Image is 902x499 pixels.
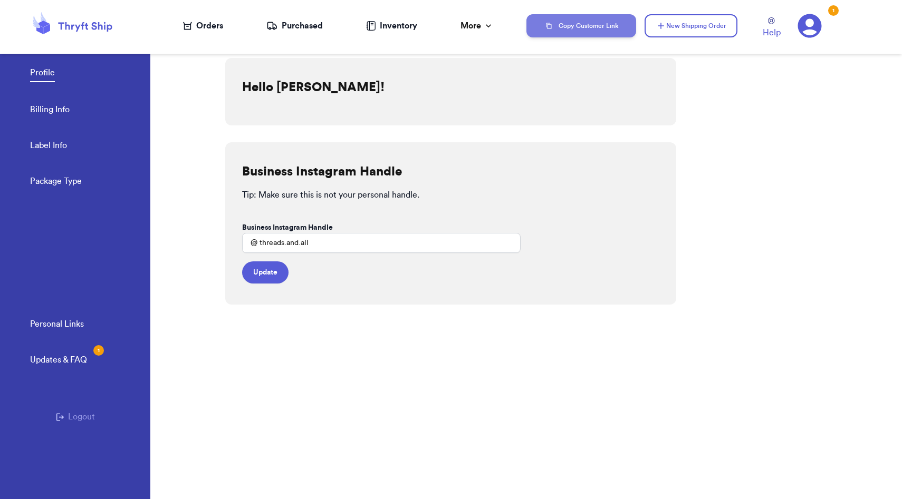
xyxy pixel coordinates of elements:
span: Help [763,26,781,39]
p: Tip: Make sure this is not your personal handle. [242,189,659,201]
button: New Shipping Order [645,14,737,37]
a: Purchased [266,19,323,32]
div: @ [242,233,257,253]
button: Update [242,261,289,283]
h2: Hello [PERSON_NAME]! [242,79,385,96]
a: Label Info [30,139,67,154]
a: Inventory [366,19,417,32]
a: Personal Links [30,318,84,332]
a: Orders [183,19,223,32]
a: Help [763,17,781,39]
div: 1 [93,345,104,356]
div: 1 [828,5,839,16]
a: Billing Info [30,103,70,118]
label: Business Instagram Handle [242,222,333,233]
button: Logout [56,410,95,423]
a: 1 [798,14,822,38]
a: Updates & FAQ1 [30,354,87,368]
h2: Business Instagram Handle [242,163,402,180]
a: Profile [30,66,55,82]
button: Copy Customer Link [526,14,636,37]
div: More [460,19,494,32]
div: Updates & FAQ [30,354,87,366]
a: Package Type [30,175,82,190]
